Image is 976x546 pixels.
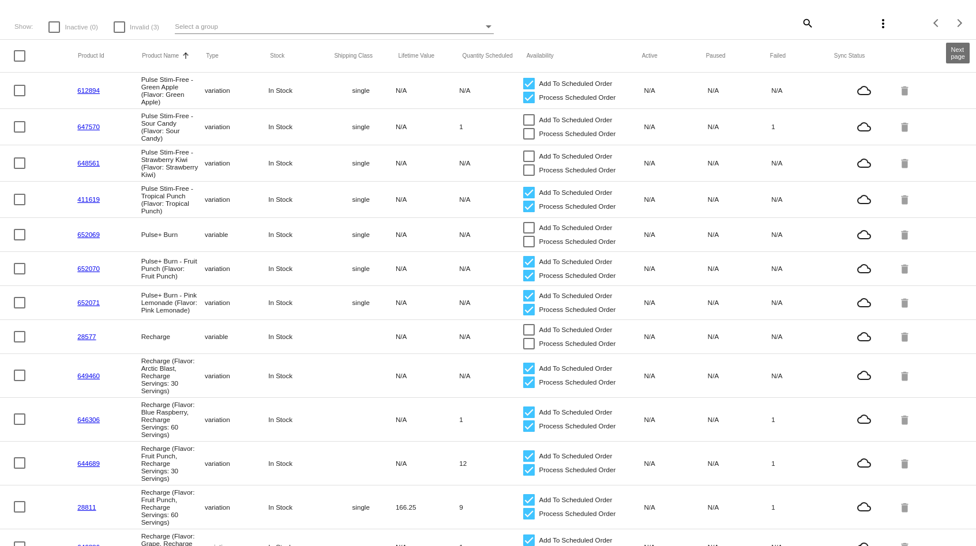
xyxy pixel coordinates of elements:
[141,288,205,317] mat-cell: Pulse+ Burn - Pink Lemonade (Flavor: Pink Lemonade)
[771,413,835,426] mat-cell: 1
[539,375,616,389] span: Process Scheduled Order
[459,413,523,426] mat-cell: 1
[141,228,205,241] mat-cell: Pulse+ Burn
[835,120,892,134] mat-icon: cloud_queue
[708,193,771,206] mat-cell: N/A
[644,228,708,241] mat-cell: N/A
[835,193,892,206] mat-icon: cloud_queue
[642,52,658,59] button: Change sorting for TotalQuantityScheduledActive
[268,500,332,514] mat-cell: In Stock
[644,296,708,309] mat-cell: N/A
[708,500,771,514] mat-cell: N/A
[539,77,613,91] span: Add To Scheduled Order
[644,156,708,170] mat-cell: N/A
[708,457,771,470] mat-cell: N/A
[206,52,219,59] button: Change sorting for ProductType
[539,235,616,248] span: Process Scheduled Order
[142,52,179,59] button: Change sorting for ProductName
[899,118,913,135] mat-icon: delete
[175,22,218,30] span: Select a group
[205,262,268,275] mat-cell: variation
[835,296,892,310] mat-icon: cloud_queue
[65,20,97,34] span: Inactive (0)
[268,369,332,382] mat-cell: In Stock
[708,228,771,241] mat-cell: N/A
[706,52,726,59] button: Change sorting for TotalQuantityScheduledPaused
[644,369,708,382] mat-cell: N/A
[459,228,523,241] mat-cell: N/A
[644,84,708,97] mat-cell: N/A
[205,413,268,426] mat-cell: variation
[644,500,708,514] mat-cell: N/A
[539,463,616,477] span: Process Scheduled Order
[77,86,100,94] a: 612894
[141,354,205,397] mat-cell: Recharge (Flavor: Arctic Blast, Recharge Servings: 30 Servings)
[396,228,459,241] mat-cell: N/A
[332,156,396,170] mat-cell: single
[835,368,892,382] mat-icon: cloud_queue
[708,369,771,382] mat-cell: N/A
[396,457,459,470] mat-cell: N/A
[332,193,396,206] mat-cell: single
[899,327,913,345] mat-icon: delete
[141,254,205,283] mat-cell: Pulse+ Burn - Fruit Punch (Flavor: Fruit Punch)
[539,186,613,199] span: Add To Scheduled Order
[771,156,835,170] mat-cell: N/A
[459,457,523,470] mat-cell: 12
[644,413,708,426] mat-cell: N/A
[771,84,835,97] mat-cell: N/A
[396,84,459,97] mat-cell: N/A
[459,156,523,170] mat-cell: N/A
[771,193,835,206] mat-cell: N/A
[925,12,948,35] button: Previous page
[268,413,332,426] mat-cell: In Stock
[270,52,284,59] button: Change sorting for StockLevel
[644,120,708,133] mat-cell: N/A
[396,500,459,514] mat-cell: 166.25
[539,419,616,433] span: Process Scheduled Order
[708,156,771,170] mat-cell: N/A
[539,289,613,303] span: Add To Scheduled Order
[539,269,616,283] span: Process Scheduled Order
[835,500,892,514] mat-icon: cloud_queue
[899,411,913,428] mat-icon: delete
[899,259,913,277] mat-icon: delete
[205,84,268,97] mat-cell: variation
[539,362,613,375] span: Add To Scheduled Order
[77,299,100,306] a: 652071
[396,193,459,206] mat-cell: N/A
[459,330,523,343] mat-cell: N/A
[835,262,892,276] mat-icon: cloud_queue
[459,262,523,275] mat-cell: N/A
[835,156,892,170] mat-icon: cloud_queue
[708,120,771,133] mat-cell: N/A
[332,500,396,514] mat-cell: single
[459,500,523,514] mat-cell: 9
[141,73,205,108] mat-cell: Pulse Stim-Free - Green Apple (Flavor: Green Apple)
[527,52,642,59] mat-header-cell: Availability
[332,228,396,241] mat-cell: single
[771,120,835,133] mat-cell: 1
[899,367,913,385] mat-icon: delete
[459,120,523,133] mat-cell: 1
[77,231,100,238] a: 652069
[539,127,616,141] span: Process Scheduled Order
[708,262,771,275] mat-cell: N/A
[205,296,268,309] mat-cell: variation
[800,14,814,32] mat-icon: search
[205,228,268,241] mat-cell: variable
[334,52,373,59] button: Change sorting for ShippingClass
[77,159,100,167] a: 648561
[77,123,100,130] a: 647570
[77,333,96,340] a: 28577
[771,228,835,241] mat-cell: N/A
[141,485,205,529] mat-cell: Recharge (Flavor: Fruit Punch, Recharge Servings: 60 Servings)
[268,330,332,343] mat-cell: In Stock
[77,265,100,272] a: 652070
[205,500,268,514] mat-cell: variation
[332,262,396,275] mat-cell: single
[771,262,835,275] mat-cell: N/A
[771,500,835,514] mat-cell: 1
[948,12,971,35] button: Next page
[835,330,892,344] mat-icon: cloud_queue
